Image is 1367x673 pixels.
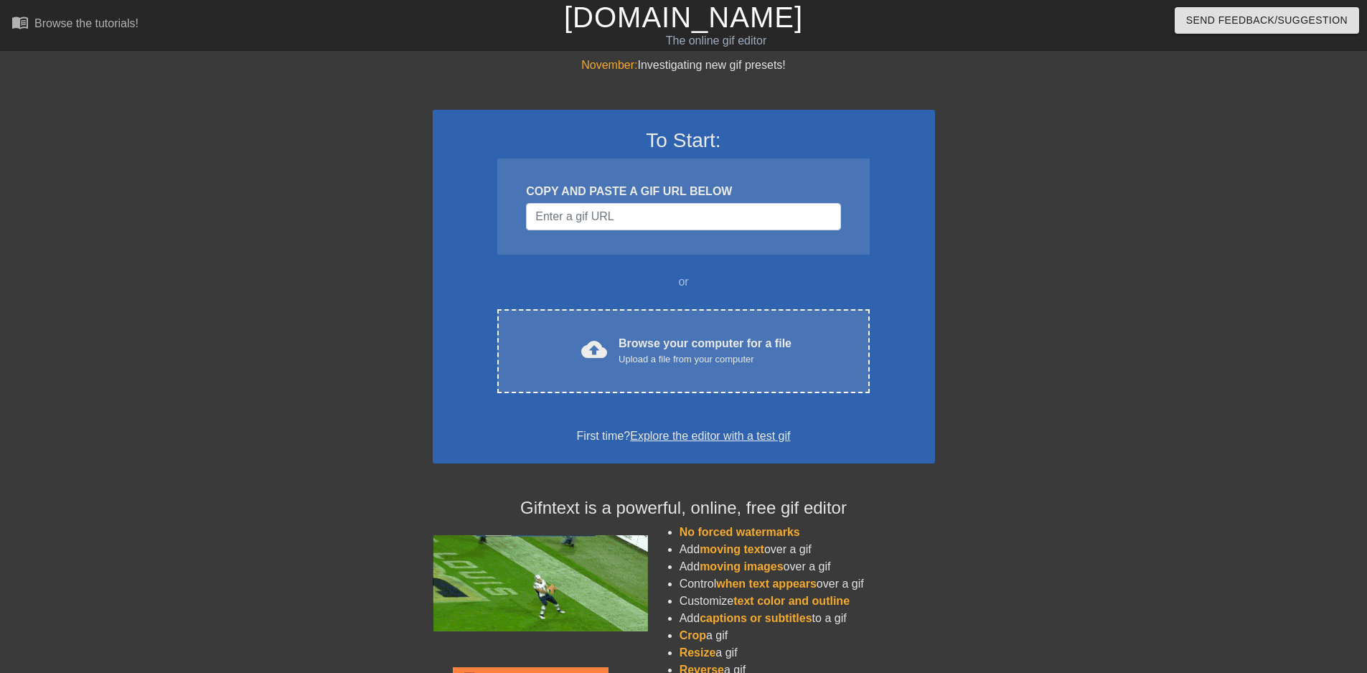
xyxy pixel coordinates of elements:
[433,57,935,74] div: Investigating new gif presets!
[11,14,29,31] span: menu_book
[526,203,840,230] input: Username
[680,526,800,538] span: No forced watermarks
[581,336,607,362] span: cloud_upload
[463,32,969,50] div: The online gif editor
[1175,7,1359,34] button: Send Feedback/Suggestion
[700,543,764,555] span: moving text
[716,578,817,590] span: when text appears
[700,612,812,624] span: captions or subtitles
[680,575,935,593] li: Control over a gif
[680,627,935,644] li: a gif
[433,535,648,631] img: football_small.gif
[680,593,935,610] li: Customize
[680,541,935,558] li: Add over a gif
[433,498,935,519] h4: Gifntext is a powerful, online, free gif editor
[526,183,840,200] div: COPY AND PASTE A GIF URL BELOW
[680,644,935,662] li: a gif
[680,629,706,641] span: Crop
[470,273,898,291] div: or
[680,610,935,627] li: Add to a gif
[11,14,138,36] a: Browse the tutorials!
[680,558,935,575] li: Add over a gif
[700,560,783,573] span: moving images
[451,428,916,445] div: First time?
[1186,11,1348,29] span: Send Feedback/Suggestion
[564,1,803,33] a: [DOMAIN_NAME]
[733,595,850,607] span: text color and outline
[619,352,791,367] div: Upload a file from your computer
[680,646,716,659] span: Resize
[619,335,791,367] div: Browse your computer for a file
[451,128,916,153] h3: To Start:
[630,430,790,442] a: Explore the editor with a test gif
[581,59,637,71] span: November:
[34,17,138,29] div: Browse the tutorials!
